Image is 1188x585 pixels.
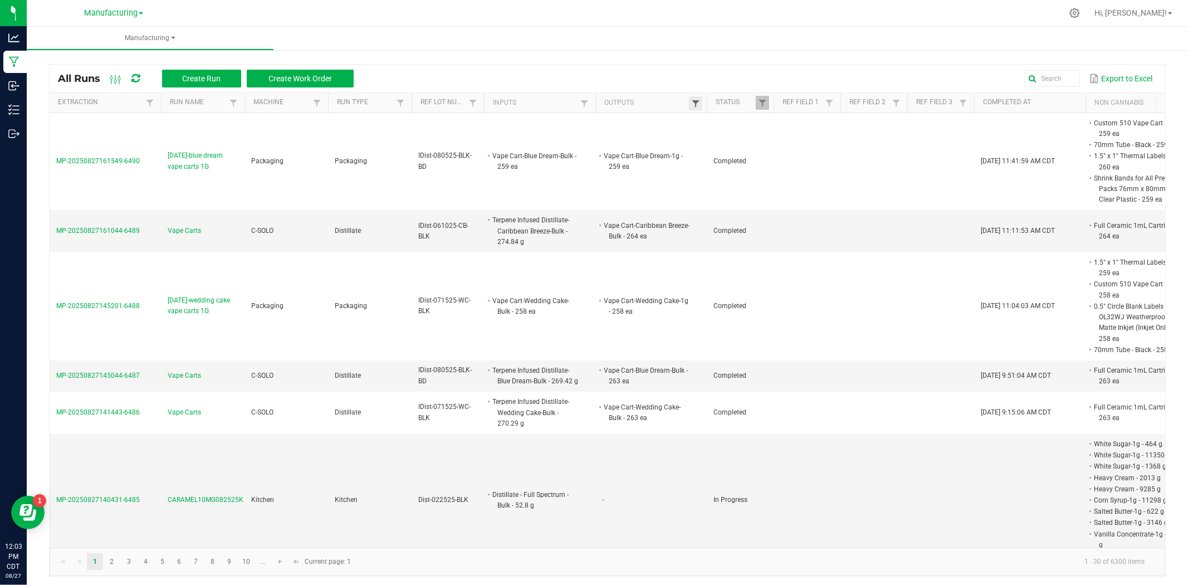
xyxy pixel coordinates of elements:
a: MachineSortable [253,98,310,107]
a: Ref Field 2Sortable [849,98,889,107]
button: Export to Excel [1087,69,1156,88]
li: White Sugar-1g - 464 g [1092,438,1180,450]
span: Vape Carts [168,370,201,381]
li: Terpene Infused Distillate-Blue Dream-Bulk - 269.42 g [491,365,579,387]
a: Page 1 [87,553,103,570]
kendo-pager-info: 1 - 30 of 6300 items [358,553,1153,571]
span: [DATE] 11:41:59 AM CDT [981,157,1055,165]
a: Manufacturing [27,27,273,50]
span: MP-20250827140431-6485 [56,496,140,504]
span: Distillate [335,372,361,379]
li: Distillate - Full Spectrum - Bulk - 52.8 g [491,489,579,511]
li: 70mm Tube - Black - 259 ea [1092,139,1180,150]
span: IDist-061025-CB-BLK [418,222,468,240]
span: Completed [713,302,746,310]
a: Filter [227,96,240,110]
span: MP-20250827161044-6489 [56,227,140,235]
span: MP-20250827145201-6488 [56,302,140,310]
span: Kitchen [251,496,274,504]
span: [DATE]-blue dream vape carts 1G [168,150,238,172]
div: Manage settings [1068,8,1082,18]
span: Manufacturing [84,8,138,18]
li: White Sugar-1g - 1368 g [1092,461,1180,472]
a: StatusSortable [716,98,755,107]
div: All Runs [58,69,362,88]
a: Page 8 [204,553,221,570]
input: Search [1024,70,1080,87]
li: Full Ceramic 1mL Cartridge - 264 ea [1092,220,1180,242]
span: Hi, [PERSON_NAME]! [1094,8,1167,17]
inline-svg: Manufacturing [8,56,19,67]
td: - [595,434,707,567]
span: MP-20250827161549-6490 [56,157,140,165]
a: Completed AtSortable [983,98,1081,107]
inline-svg: Outbound [8,128,19,139]
span: Manufacturing [27,33,273,43]
a: Filter [889,96,903,110]
p: 08/27 [5,572,22,580]
a: Page 5 [154,553,170,570]
span: Vape Carts [168,226,201,236]
span: [DATE] 9:51:04 AM CDT [981,372,1051,379]
iframe: Resource center [11,496,45,529]
a: Page 2 [104,553,120,570]
span: [DATE]-wedding cake vape carts 1G [168,295,238,316]
span: MP-20250827141443-6486 [56,408,140,416]
a: Filter [756,96,769,110]
li: Vape Cart-Wedding Cake-1g - 258 ea [602,295,690,317]
span: Go to the next page [276,557,285,566]
a: Filter [394,96,407,110]
a: Page 11 [255,553,271,570]
li: Vape Cart-Wedding Cake-Bulk - 263 ea [602,402,690,423]
li: Corn Syrup-1g - 11298 g [1092,495,1180,506]
inline-svg: Inbound [8,80,19,91]
li: 0.5" Circle Blank Labels OL32WJ Weatherproof Matte Inkjet (Inkjet Only) - 258 ea [1092,301,1180,344]
li: White Sugar-1g - 11350 g [1092,450,1180,461]
li: Salted Butter-1g - 3146 g [1092,517,1180,528]
span: C-SOLO [251,372,273,379]
th: Outputs [595,93,707,113]
kendo-pager: Current page: 1 [50,548,1165,576]
li: Full Ceramic 1mL Cartridge - 263 ea [1092,365,1180,387]
li: 1.5" x 1" Thermal Labels - 259 ea [1092,257,1180,279]
span: Packaging [251,157,283,165]
li: Vape Cart-Wedding Cake-Bulk - 258 ea [491,295,579,317]
th: Inputs [484,93,595,113]
iframe: Resource center unread badge [33,494,46,508]
a: Page 7 [188,553,204,570]
li: Terpene Infused Distillate-Wedding Cake-Bulk - 270.29 g [491,396,579,429]
a: Ref Field 3Sortable [916,98,956,107]
li: Vanilla Concentrate-1g - 198 g [1092,529,1180,550]
a: Filter [143,96,157,110]
span: C-SOLO [251,408,273,416]
span: Create Run [182,74,221,83]
a: Run NameSortable [170,98,226,107]
a: Page 4 [138,553,154,570]
span: MP-20250827145044-6487 [56,372,140,379]
span: CARAMEL10MG082525K [168,495,243,505]
a: Filter [689,96,702,110]
span: C-SOLO [251,227,273,235]
span: Packaging [335,302,367,310]
span: IDist-080525-BLK-BD [418,152,472,170]
span: IDist-071525-WC-BLK [418,403,471,421]
span: Completed [713,157,746,165]
span: Packaging [335,157,367,165]
li: Full Ceramic 1mL Cartridge - 263 ea [1092,402,1180,423]
span: Completed [713,227,746,235]
span: Vape Carts [168,407,201,418]
span: [DATE] 9:15:06 AM CDT [981,408,1051,416]
a: Page 6 [171,553,187,570]
li: Vape Cart-Blue Dream-1g - 259 ea [602,150,690,172]
span: Dist-022525-BLK [418,496,468,504]
p: 12:03 PM CDT [5,542,22,572]
a: Run TypeSortable [337,98,393,107]
a: Page 9 [221,553,237,570]
span: [DATE] 11:11:53 AM CDT [981,227,1055,235]
li: Vape Cart-Blue Dream-Bulk - 259 ea [491,150,579,172]
li: Salted Butter-1g - 622 g [1092,506,1180,517]
a: Filter [823,96,836,110]
a: Ref Field 1Sortable [783,98,822,107]
li: 1.5" x 1" Thermal Labels - 260 ea [1092,150,1180,172]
